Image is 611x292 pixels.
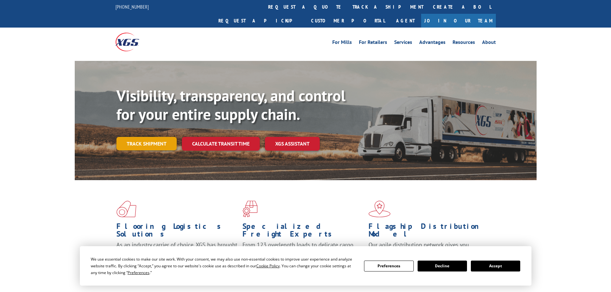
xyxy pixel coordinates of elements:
[369,241,487,256] span: Our agile distribution network gives you nationwide inventory management on demand.
[359,40,387,47] a: For Retailers
[394,40,412,47] a: Services
[369,201,391,217] img: xgs-icon-flagship-distribution-model-red
[418,261,467,271] button: Decline
[390,14,421,28] a: Agent
[80,246,531,286] div: Cookie Consent Prompt
[116,137,177,150] a: Track shipment
[214,14,306,28] a: Request a pickup
[91,256,356,276] div: We use essential cookies to make our site work. With your consent, we may also use non-essential ...
[242,241,364,270] p: From 123 overlength loads to delicate cargo, our experienced staff knows the best way to move you...
[116,201,136,217] img: xgs-icon-total-supply-chain-intelligence-red
[453,40,475,47] a: Resources
[265,137,320,151] a: XGS ASSISTANT
[242,222,364,241] h1: Specialized Freight Experts
[256,263,280,269] span: Cookie Policy
[306,14,390,28] a: Customer Portal
[471,261,520,271] button: Accept
[182,137,260,151] a: Calculate transit time
[116,86,345,124] b: Visibility, transparency, and control for your entire supply chain.
[364,261,413,271] button: Preferences
[115,4,149,10] a: [PHONE_NUMBER]
[116,222,238,241] h1: Flooring Logistics Solutions
[482,40,496,47] a: About
[116,241,237,264] span: As an industry carrier of choice, XGS has brought innovation and dedication to flooring logistics...
[369,222,490,241] h1: Flagship Distribution Model
[242,201,258,217] img: xgs-icon-focused-on-flooring-red
[419,40,446,47] a: Advantages
[332,40,352,47] a: For Mills
[421,14,496,28] a: Join Our Team
[128,270,149,275] span: Preferences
